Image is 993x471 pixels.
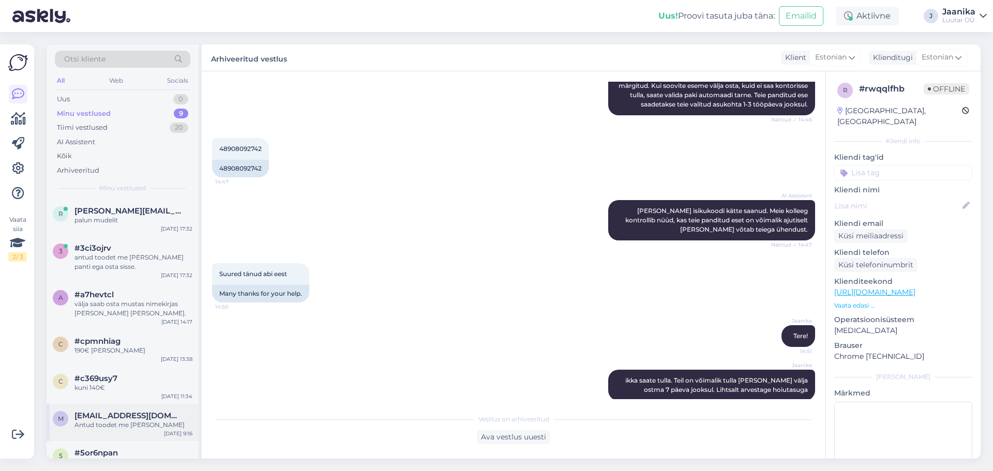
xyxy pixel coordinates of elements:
[834,314,972,325] p: Operatsioonisüsteem
[74,458,192,467] div: [PERSON_NAME] kahjuks
[8,53,28,72] img: Askly Logo
[57,137,95,147] div: AI Assistent
[478,415,549,424] span: Vestlus on arhiveeritud
[834,276,972,287] p: Klienditeekond
[834,340,972,351] p: Brauser
[59,247,63,255] span: 3
[57,151,72,161] div: Kõik
[658,11,678,21] b: Uus!
[843,86,848,94] span: r
[173,94,188,104] div: 0
[170,123,188,133] div: 20
[625,376,809,393] span: ikka saate tulla. Teil on võimalik tulla [PERSON_NAME] välja ostma 7 päeva jooksul. Lihtsalt arve...
[834,258,917,272] div: Küsi telefoninumbrit
[74,411,182,420] span: magnuseek92@gmail.com
[74,374,117,383] span: #c369usy7
[834,388,972,399] p: Märkmed
[212,285,309,302] div: Many thanks for your help.
[174,109,188,119] div: 9
[835,200,960,211] input: Lisa nimi
[8,215,27,262] div: Vaata siia
[924,83,969,95] span: Offline
[942,8,975,16] div: Jaanika
[107,74,125,87] div: Web
[834,165,972,180] input: Lisa tag
[477,430,550,444] div: Ava vestlus uuesti
[215,178,254,186] span: 14:47
[834,372,972,382] div: [PERSON_NAME]
[58,415,64,422] span: m
[58,340,63,348] span: c
[57,123,108,133] div: Tiimi vestlused
[58,210,63,218] span: r
[834,247,972,258] p: Kliendi telefon
[74,383,192,392] div: kuni 140€
[773,192,812,200] span: AI Assistent
[74,244,111,253] span: #3ci3ojrv
[99,184,146,193] span: Minu vestlused
[161,392,192,400] div: [DATE] 11:34
[773,317,812,325] span: Jaanika
[164,430,192,437] div: [DATE] 9:16
[74,290,114,299] span: #a7hevtcl
[219,270,287,278] span: Suured tänud abi eest
[58,294,63,301] span: a
[779,6,823,26] button: Emailid
[836,7,899,25] div: Aktiivne
[57,109,111,119] div: Minu vestlused
[74,253,192,271] div: antud toodet me [PERSON_NAME] panti ega osta sisse.
[815,52,847,63] span: Estonian
[161,225,192,233] div: [DATE] 17:32
[859,83,924,95] div: # rwqqlfhb
[625,207,809,233] span: [PERSON_NAME] isikukoodi kätte saanud. Meie kolleeg kontrollib nüüd, kas teie panditud eset on võ...
[165,74,190,87] div: Socials
[793,332,808,340] span: Tere!
[942,8,987,24] a: JaanikaLuutar OÜ
[74,216,192,225] div: palun mudelit
[834,287,915,297] a: [URL][DOMAIN_NAME]
[773,347,812,355] span: 14:51
[834,351,972,362] p: Chrome [TECHNICAL_ID]
[834,152,972,163] p: Kliendi tag'id
[837,105,962,127] div: [GEOGRAPHIC_DATA], [GEOGRAPHIC_DATA]
[161,271,192,279] div: [DATE] 17:32
[942,16,975,24] div: Luutar OÜ
[74,346,192,355] div: 190€ [PERSON_NAME]
[771,241,812,249] span: Nähtud ✓ 14:47
[219,145,262,153] span: 48908092742
[74,448,118,458] span: #5or6npan
[834,229,908,243] div: Küsi meiliaadressi
[658,10,775,22] div: Proovi tasuta juba täna:
[781,52,806,63] div: Klient
[57,94,70,104] div: Uus
[8,252,27,262] div: 2 / 3
[773,361,812,369] span: Jaanika
[924,9,938,23] div: J
[57,165,99,176] div: Arhiveeritud
[161,318,192,326] div: [DATE] 14:17
[161,355,192,363] div: [DATE] 13:38
[834,301,972,310] p: Vaata edasi ...
[834,325,972,336] p: [MEDICAL_DATA]
[922,52,953,63] span: Estonian
[74,337,121,346] span: #cpmnhiag
[869,52,913,63] div: Klienditugi
[74,299,192,318] div: välja saab osta mustas nimekirjas [PERSON_NAME] [PERSON_NAME].
[834,185,972,195] p: Kliendi nimi
[215,303,254,311] span: 14:50
[834,218,972,229] p: Kliendi email
[74,206,182,216] span: robert.officaal@mail.ru
[211,51,287,65] label: Arhiveeritud vestlus
[771,116,812,124] span: Nähtud ✓ 14:46
[212,160,269,177] div: 48908092742
[834,136,972,146] div: Kliendi info
[64,54,106,65] span: Otsi kliente
[74,420,192,430] div: Antud toodet me [PERSON_NAME]
[58,377,63,385] span: c
[59,452,63,460] span: 5
[55,74,67,87] div: All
